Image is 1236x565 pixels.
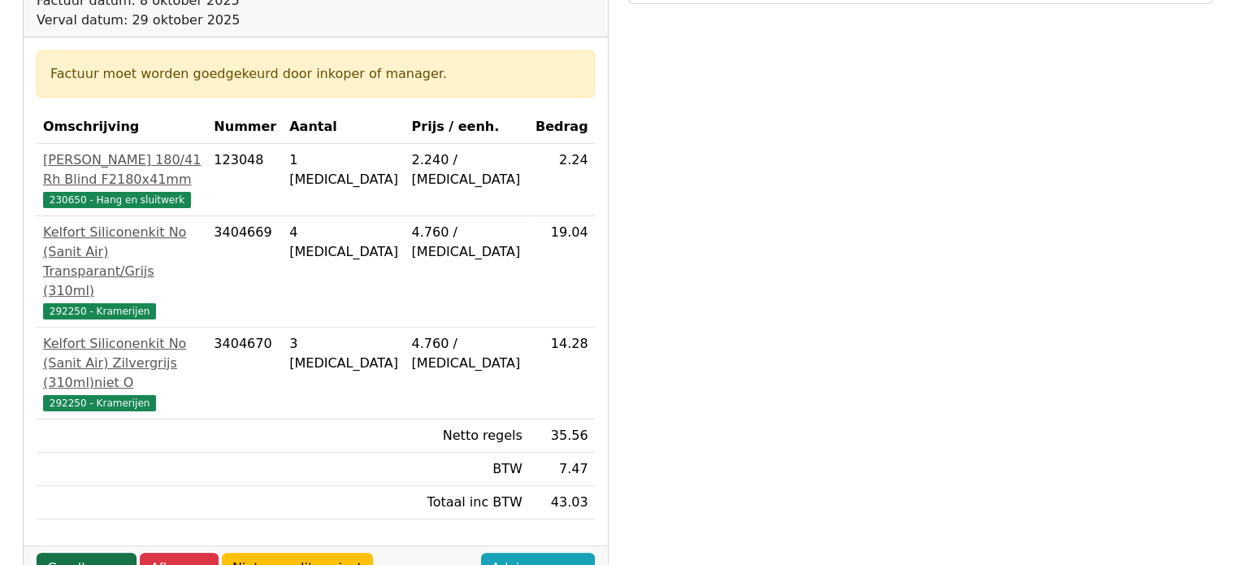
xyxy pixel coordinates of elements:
[529,216,595,328] td: 19.04
[405,486,529,519] td: Totaal inc BTW
[289,223,398,262] div: 4 [MEDICAL_DATA]
[43,334,201,393] div: Kelfort Siliconenkit No (Sanit Air) Zilvergrijs (310ml)niet O
[43,223,201,301] div: Kelfort Siliconenkit No (Sanit Air) Transparant/Grijs (310ml)
[207,216,283,328] td: 3404669
[529,111,595,144] th: Bedrag
[529,453,595,486] td: 7.47
[43,223,201,320] a: Kelfort Siliconenkit No (Sanit Air) Transparant/Grijs (310ml)292250 - Kramerijen
[43,395,156,411] span: 292250 - Kramerijen
[43,150,201,209] a: [PERSON_NAME] 180/41 Rh Blind F2180x41mm230650 - Hang en sluitwerk
[207,111,283,144] th: Nummer
[50,64,581,84] div: Factuur moet worden goedgekeurd door inkoper of manager.
[283,111,405,144] th: Aantal
[405,419,529,453] td: Netto regels
[43,334,201,412] a: Kelfort Siliconenkit No (Sanit Air) Zilvergrijs (310ml)niet O292250 - Kramerijen
[412,150,523,189] div: 2.240 / [MEDICAL_DATA]
[405,111,529,144] th: Prijs / eenh.
[43,192,191,208] span: 230650 - Hang en sluitwerk
[37,111,207,144] th: Omschrijving
[529,486,595,519] td: 43.03
[289,150,398,189] div: 1 [MEDICAL_DATA]
[529,328,595,419] td: 14.28
[529,419,595,453] td: 35.56
[412,223,523,262] div: 4.760 / [MEDICAL_DATA]
[43,303,156,319] span: 292250 - Kramerijen
[43,150,201,189] div: [PERSON_NAME] 180/41 Rh Blind F2180x41mm
[529,144,595,216] td: 2.24
[289,334,398,373] div: 3 [MEDICAL_DATA]
[207,328,283,419] td: 3404670
[207,144,283,216] td: 123048
[405,453,529,486] td: BTW
[412,334,523,373] div: 4.760 / [MEDICAL_DATA]
[37,11,284,30] div: Verval datum: 29 oktober 2025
